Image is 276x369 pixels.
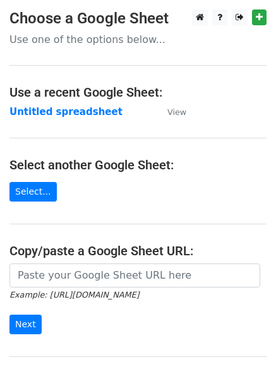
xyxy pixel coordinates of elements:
[9,182,57,202] a: Select...
[9,85,267,100] h4: Use a recent Google Sheet:
[9,315,42,334] input: Next
[167,107,186,117] small: View
[9,263,260,287] input: Paste your Google Sheet URL here
[9,106,123,118] a: Untitled spreadsheet
[9,33,267,46] p: Use one of the options below...
[9,9,267,28] h3: Choose a Google Sheet
[155,106,186,118] a: View
[9,157,267,172] h4: Select another Google Sheet:
[9,243,267,258] h4: Copy/paste a Google Sheet URL:
[9,290,139,299] small: Example: [URL][DOMAIN_NAME]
